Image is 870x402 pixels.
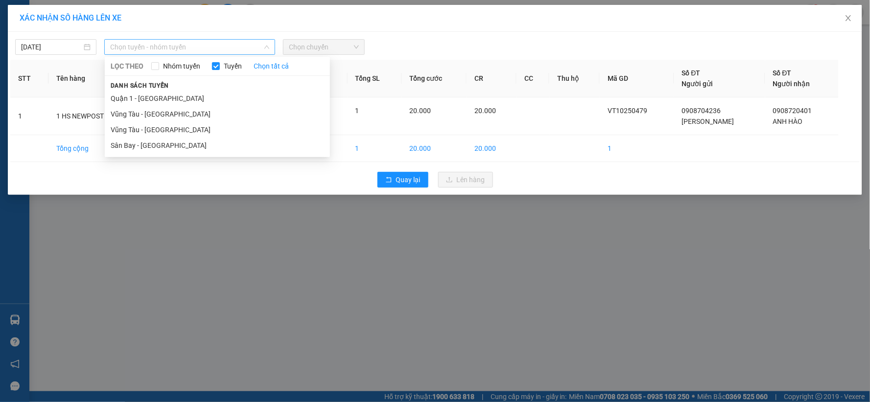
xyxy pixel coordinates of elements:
[10,97,48,135] td: 1
[600,135,674,162] td: 1
[773,80,810,88] span: Người nhận
[682,107,721,115] span: 0908704236
[517,60,549,97] th: CC
[8,32,87,44] div: [PERSON_NAME]
[105,122,330,138] li: Vũng Tàu - [GEOGRAPHIC_DATA]
[220,61,246,71] span: Tuyến
[348,60,402,97] th: Tổng SL
[264,44,270,50] span: down
[48,97,133,135] td: 1 HS NEWPOST
[159,61,204,71] span: Nhóm tuyến
[385,176,392,184] span: rollback
[438,172,493,188] button: uploadLên hàng
[105,106,330,122] li: Vũng Tàu - [GEOGRAPHIC_DATA]
[105,138,330,153] li: Sân Bay - [GEOGRAPHIC_DATA]
[467,135,517,162] td: 20.000
[8,9,24,20] span: Gửi:
[110,40,269,54] span: Chọn tuyến - nhóm tuyến
[111,61,143,71] span: LỌC THEO
[377,172,428,188] button: rollbackQuay lại
[94,8,172,44] div: VP 184 [PERSON_NAME] - HCM
[402,60,467,97] th: Tổng cước
[682,118,734,125] span: [PERSON_NAME]
[682,80,713,88] span: Người gửi
[348,135,402,162] td: 1
[355,107,359,115] span: 1
[48,135,133,162] td: Tổng cộng
[467,60,517,97] th: CR
[835,5,862,32] button: Close
[410,107,431,115] span: 20.000
[94,44,172,55] div: ANH HÀO
[8,44,87,57] div: 0908704236
[94,9,117,20] span: Nhận:
[773,118,803,125] span: ANH HÀO
[845,14,852,22] span: close
[21,42,82,52] input: 14/10/2025
[600,60,674,97] th: Mã GD
[48,60,133,97] th: Tên hàng
[20,13,121,23] span: XÁC NHẬN SỐ HÀNG LÊN XE
[402,135,467,162] td: 20.000
[94,55,172,69] div: 0908720401
[773,107,812,115] span: 0908720401
[608,107,647,115] span: VT10250479
[289,40,358,54] span: Chọn chuyến
[549,60,600,97] th: Thu hộ
[396,174,421,185] span: Quay lại
[105,91,330,106] li: Quận 1 - [GEOGRAPHIC_DATA]
[773,69,792,77] span: Số ĐT
[8,8,87,32] div: VP 108 [PERSON_NAME]
[105,81,175,90] span: Danh sách tuyến
[474,107,496,115] span: 20.000
[254,61,289,71] a: Chọn tất cả
[10,60,48,97] th: STT
[682,69,701,77] span: Số ĐT
[94,69,155,103] span: VP 184 NVT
